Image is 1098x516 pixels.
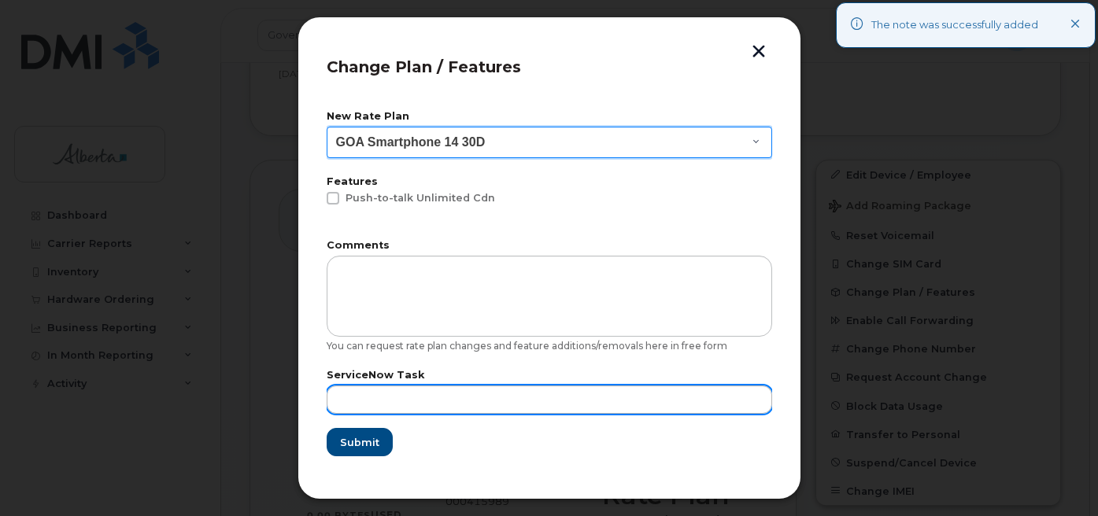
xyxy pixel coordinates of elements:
div: The note was successfully added [871,17,1038,33]
span: Submit [340,435,379,450]
button: Submit [327,428,393,456]
label: New Rate Plan [327,112,772,122]
label: Comments [327,241,772,251]
span: Change Plan / Features [327,57,521,76]
span: Push-to-talk Unlimited Cdn [346,192,495,204]
label: ServiceNow Task [327,370,772,381]
div: You can request rate plan changes and feature additions/removals here in free form [327,340,772,352]
label: Features [327,177,772,187]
